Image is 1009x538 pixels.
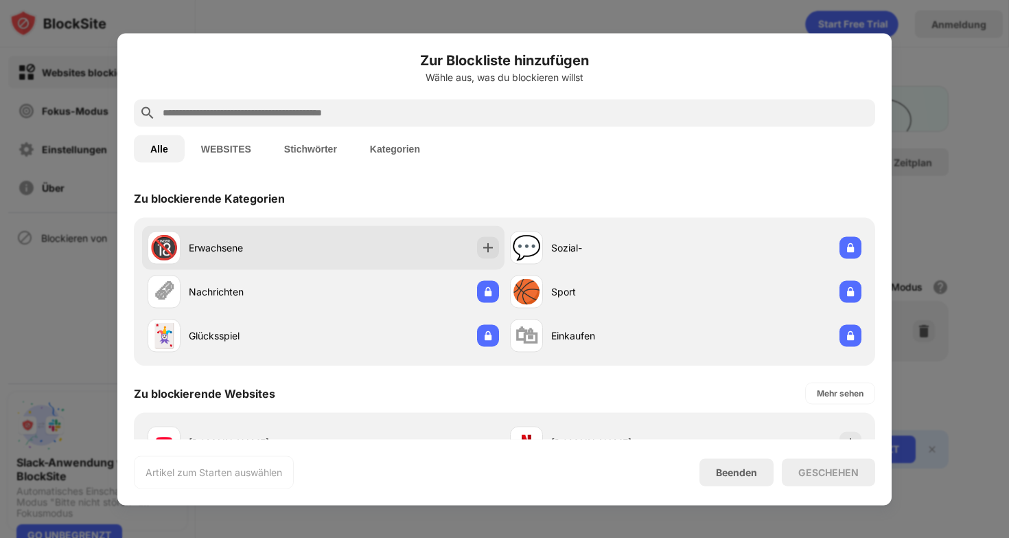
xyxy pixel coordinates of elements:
[189,328,323,343] div: Glücksspiel
[134,386,275,400] div: Zu blockierende Websites
[798,467,859,478] div: GESCHEHEN
[189,436,323,450] div: [DOMAIN_NAME]
[435,438,499,448] span: Bereits blockiert
[134,71,875,82] div: Wähle aus, was du blockieren willst
[551,240,686,255] div: Sozial-
[512,234,541,262] div: 💬
[146,465,282,479] div: Artikel zum Starten auswählen
[189,240,323,255] div: Erwachsene
[353,135,437,162] button: Kategorien
[150,322,178,350] div: 🃏
[189,284,323,299] div: Nachrichten
[268,135,353,162] button: Stichwörter
[551,436,686,450] div: [DOMAIN_NAME]
[152,278,176,306] div: 🗞
[515,322,538,350] div: 🛍
[551,328,686,343] div: Einkaufen
[512,278,541,306] div: 🏀
[716,467,757,478] div: Beenden
[518,434,535,451] img: favicons
[551,284,686,299] div: Sport
[817,386,863,400] div: Mehr sehen
[134,135,185,162] button: Alle
[139,104,156,121] img: search.svg
[134,191,285,205] div: Zu blockierende Kategorien
[185,135,268,162] button: WEBSITES
[150,234,178,262] div: 🔞
[134,49,875,70] h6: Zur Blockliste hinzufügen
[156,434,172,451] img: favicons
